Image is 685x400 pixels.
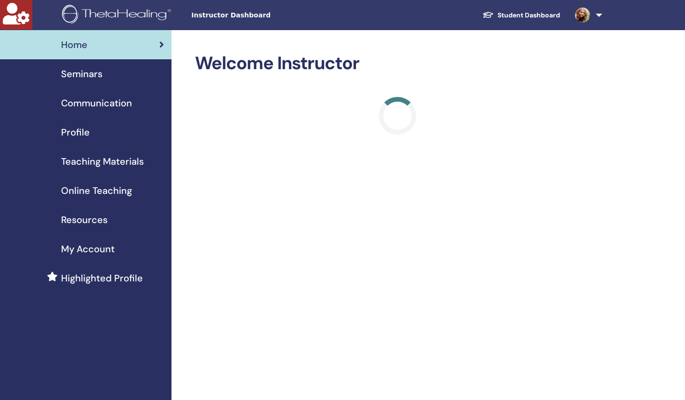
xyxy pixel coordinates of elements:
span: Communication [61,96,132,110]
img: default.jpg [575,8,590,23]
span: Teaching Materials [61,154,144,168]
span: Online Teaching [61,184,132,198]
span: Home [61,38,87,52]
a: Student Dashboard [475,7,568,24]
h2: Welcome Instructor [195,53,601,74]
span: Instructor Dashboard [191,10,332,20]
img: logo.png [62,5,174,26]
span: Profile [61,125,90,139]
span: My Account [61,242,115,256]
span: Seminars [61,67,102,81]
img: graduation-cap-white.svg [483,11,494,19]
span: Resources [61,213,108,227]
span: Highlighted Profile [61,271,143,285]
